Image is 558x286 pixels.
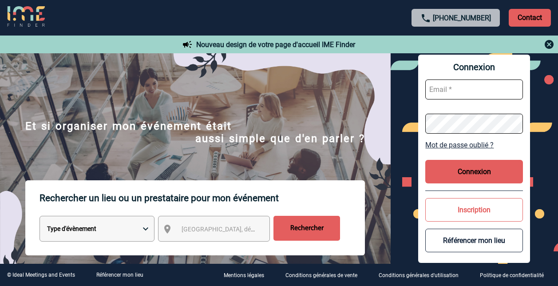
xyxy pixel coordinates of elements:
input: Rechercher [273,216,340,241]
a: Mot de passe oublié ? [425,141,523,149]
p: Rechercher un lieu ou un prestataire pour mon événement [40,180,365,216]
input: Email * [425,79,523,99]
button: Inscription [425,198,523,222]
p: Conditions générales d'utilisation [379,273,459,279]
a: Conditions générales d'utilisation [372,271,473,279]
p: Politique de confidentialité [480,273,544,279]
p: Contact [509,9,551,27]
button: Connexion [425,160,523,183]
p: Mentions légales [224,273,264,279]
a: Conditions générales de vente [278,271,372,279]
a: Référencer mon lieu [96,272,143,278]
div: © Ideal Meetings and Events [7,272,75,278]
a: Politique de confidentialité [473,271,558,279]
a: [PHONE_NUMBER] [433,14,491,22]
span: Connexion [425,62,523,72]
a: Mentions légales [217,271,278,279]
p: Conditions générales de vente [285,273,357,279]
img: call-24-px.png [420,13,431,24]
button: Référencer mon lieu [425,229,523,252]
span: [GEOGRAPHIC_DATA], département, région... [182,226,305,233]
